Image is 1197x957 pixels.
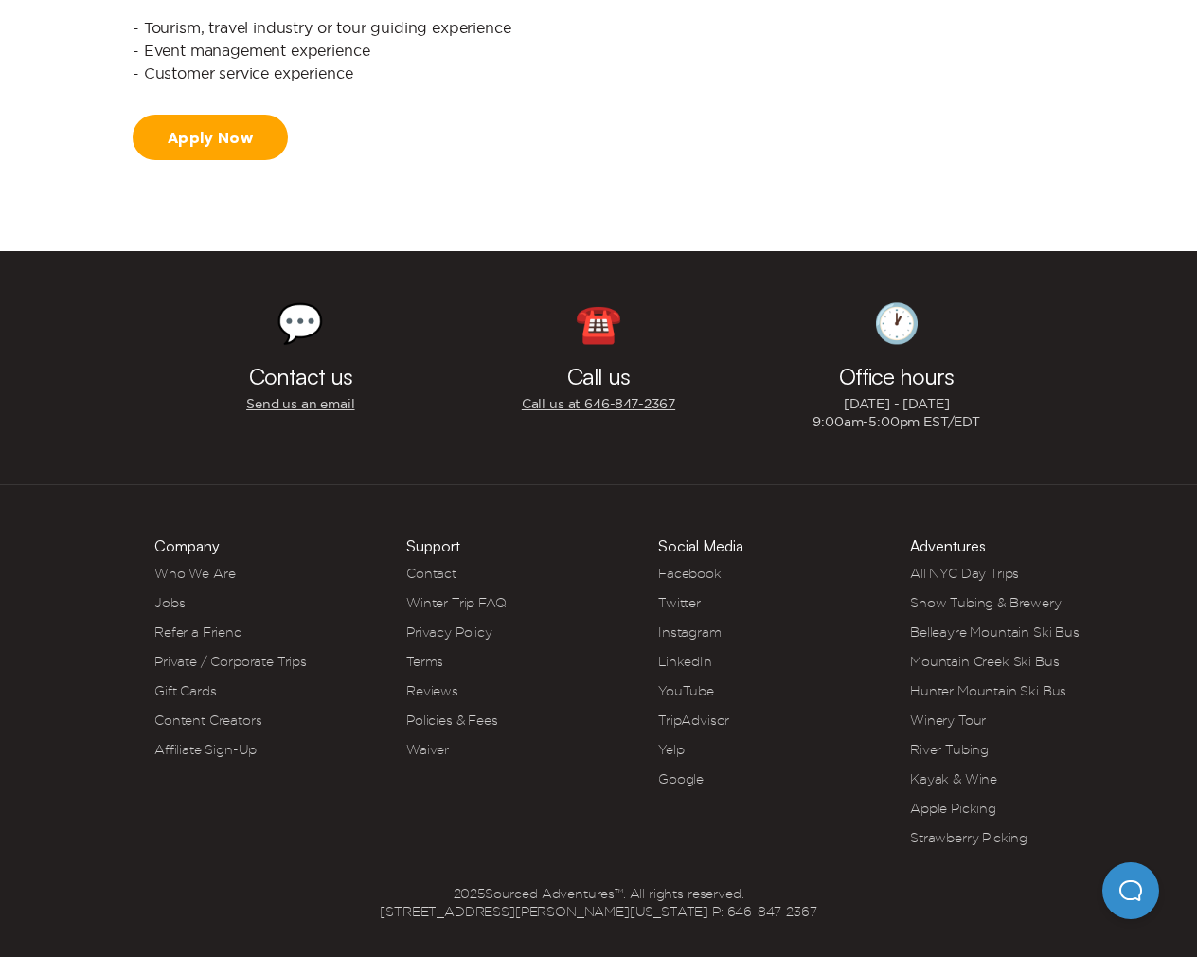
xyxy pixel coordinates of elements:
[658,595,701,610] a: Twitter
[910,624,1080,640] a: Belleayre Mountain Ski Bus
[658,654,712,669] a: LinkedIn
[1102,862,1159,919] iframe: Help Scout Beacon - Open
[658,624,722,640] a: Instagram
[658,713,729,728] a: TripAdvisor
[277,304,324,342] div: 💬
[522,395,675,413] a: Call us at 646‍-847‍-2367
[658,771,704,786] a: Google
[910,830,1027,845] a: Strawberry Picking
[154,713,261,728] a: Content Creators
[910,566,1019,581] a: All NYC Day Trips
[406,654,443,669] a: Terms
[406,595,507,610] a: Winter Trip FAQ
[154,742,257,757] a: Affiliate Sign-Up
[154,566,235,581] a: Who We Are
[910,654,1059,669] a: Mountain Creek Ski Bus
[406,538,460,553] h3: Support
[406,713,498,728] a: Policies & Fees
[910,713,986,728] a: Winery Tour
[154,683,216,698] a: Gift Cards
[910,538,986,553] h3: Adventures
[406,624,492,640] a: Privacy Policy
[658,683,714,698] a: YouTube
[873,304,920,342] div: 🕐
[406,683,458,698] a: Reviews
[658,742,684,757] a: Yelp
[839,365,955,388] h3: Office hours
[154,624,242,640] a: Refer a Friend
[910,742,989,757] a: River Tubing
[154,654,307,669] a: Private / Corporate Trips
[658,566,722,581] a: Facebook
[133,115,288,160] a: Apply Now
[154,595,185,610] a: Jobs
[658,538,743,553] h3: Social Media
[575,304,622,342] div: ☎️
[406,742,449,757] a: Waiver
[910,683,1066,698] a: Hunter Mountain Ski Bus
[910,595,1062,610] a: Snow Tubing & Brewery
[133,16,890,84] p: - Tourism, travel industry or tour guiding experience - Event management experience - Customer se...
[567,365,629,388] h3: Call us
[246,395,354,413] a: Send us an email
[910,801,996,816] a: Apple Picking
[406,566,456,581] a: Contact
[154,538,220,553] h3: Company
[910,771,997,786] a: Kayak & Wine
[249,365,353,388] h3: Contact us
[380,885,816,921] span: 2025 Sourced Adventures™. All rights reserved. [STREET_ADDRESS][PERSON_NAME][US_STATE] P: 646‍-84...
[813,395,980,431] p: [DATE] - [DATE] 9:00am-5:00pm EST/EDT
